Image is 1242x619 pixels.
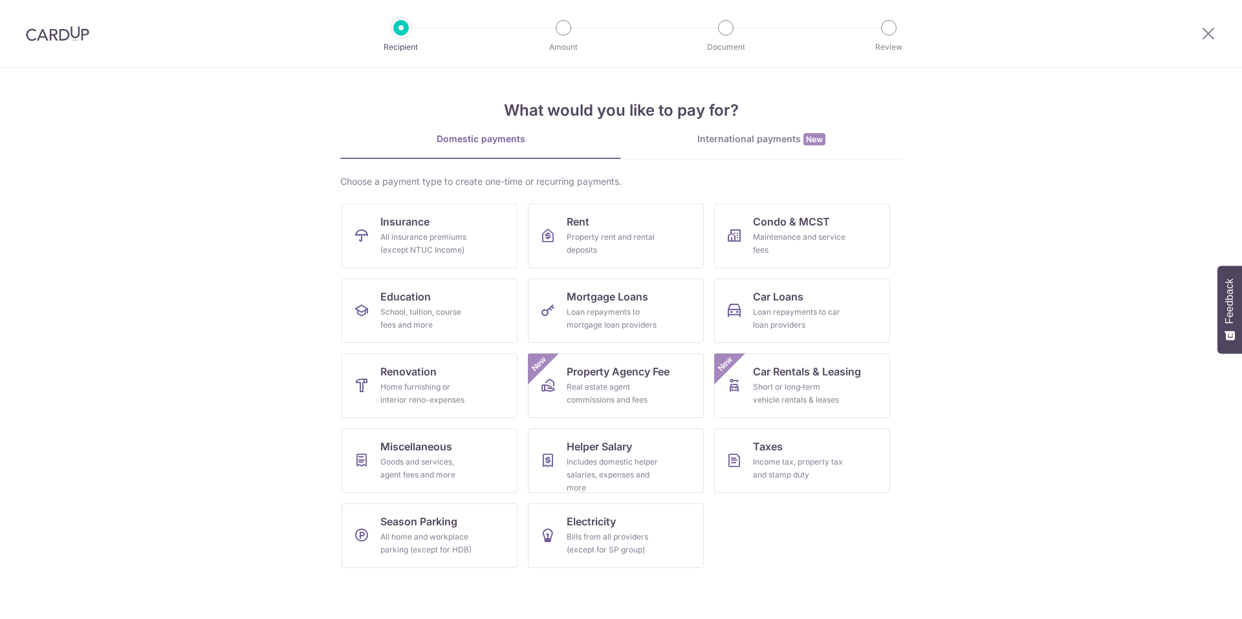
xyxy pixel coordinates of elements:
div: Includes domestic helper salaries, expenses and more [567,456,660,494]
span: New [715,353,736,375]
span: Education [380,289,431,304]
div: Loan repayments to car loan providers [753,306,846,331]
div: Bills from all providers (except for SP group) [567,530,660,556]
img: CardUp [26,26,89,41]
a: Car Rentals & LeasingShort or long‑term vehicle rentals & leasesNew [714,353,890,418]
span: Electricity [567,514,616,529]
a: RenovationHome furnishing or interior reno-expenses [342,353,517,418]
a: InsuranceAll insurance premiums (except NTUC Income) [342,204,517,268]
span: Mortgage Loans [567,289,648,304]
div: Domestic payments [340,132,621,145]
span: Insurance [380,214,430,229]
div: Goods and services, agent fees and more [380,456,474,481]
a: Condo & MCSTMaintenance and service fees [714,204,890,268]
span: Renovation [380,364,437,379]
a: ElectricityBills from all providers (except for SP group) [528,503,704,568]
p: Document [678,41,774,54]
button: Feedback - Show survey [1217,266,1242,353]
a: EducationSchool, tuition, course fees and more [342,278,517,343]
span: Condo & MCST [753,214,830,229]
span: Taxes [753,439,783,454]
span: New [803,133,825,145]
a: TaxesIncome tax, property tax and stamp duty [714,428,890,493]
span: Miscellaneous [380,439,452,454]
div: Maintenance and service fees [753,231,846,257]
a: Car LoansLoan repayments to car loan providers [714,278,890,343]
div: Income tax, property tax and stamp duty [753,456,846,481]
a: Property Agency FeeReal estate agent commissions and feesNew [528,353,704,418]
p: Amount [516,41,611,54]
div: Short or long‑term vehicle rentals & leases [753,381,846,406]
a: MiscellaneousGoods and services, agent fees and more [342,428,517,493]
span: Helper Salary [567,439,632,454]
div: Choose a payment type to create one-time or recurring payments. [340,175,902,188]
p: Recipient [353,41,449,54]
a: Season ParkingAll home and workplace parking (except for HDB) [342,503,517,568]
span: Car Loans [753,289,803,304]
span: Property Agency Fee [567,364,670,379]
div: Loan repayments to mortgage loan providers [567,306,660,331]
span: Season Parking [380,514,457,529]
div: School, tuition, course fees and more [380,306,474,331]
span: Feedback [1224,278,1236,324]
a: Mortgage LoansLoan repayments to mortgage loan providers [528,278,704,343]
div: All home and workplace parking (except for HDB) [380,530,474,556]
p: Review [841,41,937,54]
div: Home furnishing or interior reno-expenses [380,381,474,406]
h4: What would you like to pay for? [340,99,902,122]
iframe: Opens a widget where you can find more information [1159,580,1229,613]
div: All insurance premiums (except NTUC Income) [380,231,474,257]
span: Rent [567,214,589,229]
span: Car Rentals & Leasing [753,364,861,379]
a: RentProperty rent and rental deposits [528,204,704,268]
span: New [528,353,550,375]
a: Helper SalaryIncludes domestic helper salaries, expenses and more [528,428,704,493]
div: Real estate agent commissions and fees [567,381,660,406]
div: International payments [621,132,902,146]
div: Property rent and rental deposits [567,231,660,257]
